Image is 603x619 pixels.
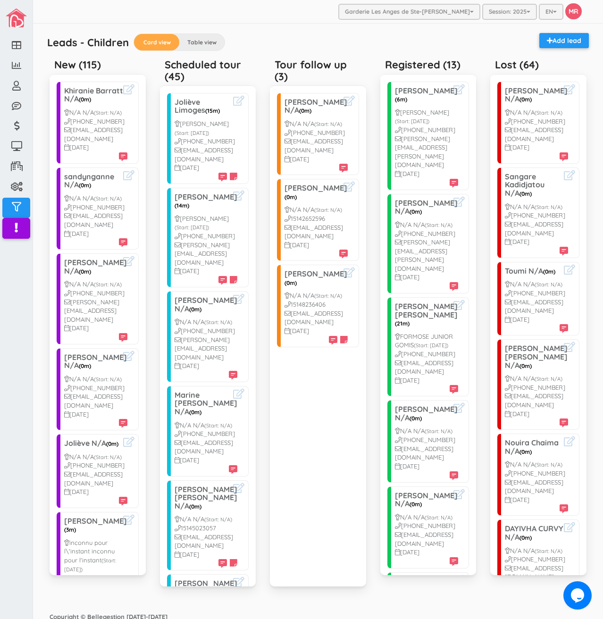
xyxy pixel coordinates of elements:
div: [DATE] [285,241,348,250]
div: N/A N/A [505,460,568,469]
small: (Start: [DATE]) [175,224,209,231]
small: (Start: N/A) [94,281,122,288]
div: [EMAIL_ADDRESS][DOMAIN_NAME] [395,530,458,548]
small: (Start: N/A) [425,222,452,228]
small: (Start: N/A) [314,207,342,213]
h3: [PERSON_NAME] [64,517,127,534]
h3: [PERSON_NAME] [285,184,348,201]
div: N/A N/A [285,119,348,128]
div: [PHONE_NUMBER] [505,289,568,298]
small: (Start: N/A) [204,319,232,326]
small: (Start: N/A) [94,195,122,202]
span: (0m) [519,362,532,369]
div: N/A N/A [285,291,348,300]
div: [PHONE_NUMBER] [505,117,568,126]
div: [PHONE_NUMBER] [395,125,458,134]
div: N/A N/A [175,515,238,524]
div: [PHONE_NUMBER] [64,384,127,393]
div: [EMAIL_ADDRESS][DOMAIN_NAME] [285,137,348,154]
div: [EMAIL_ADDRESS][DOMAIN_NAME] [64,392,127,410]
h5: New (115) [54,59,101,70]
h3: Toumi N/A [505,267,568,276]
span: (0m) [106,440,118,447]
div: [DATE] [64,410,127,419]
div: [PHONE_NUMBER] [395,350,458,359]
h3: [PERSON_NAME] [PERSON_NAME] N/A [505,344,568,369]
div: [PHONE_NUMBER] [64,289,127,298]
div: [PHONE_NUMBER] [505,469,568,478]
span: (15m) [205,107,220,114]
div: [EMAIL_ADDRESS][DOMAIN_NAME] [395,359,458,376]
div: [EMAIL_ADDRESS][DOMAIN_NAME] [285,223,348,241]
div: [PHONE_NUMBER] [175,429,238,438]
div: [DATE] [505,237,568,246]
span: (0m) [189,306,201,313]
div: [PHONE_NUMBER] [395,435,458,444]
div: [EMAIL_ADDRESS][DOMAIN_NAME] [175,438,238,456]
div: [PERSON_NAME][EMAIL_ADDRESS][DOMAIN_NAME] [175,241,238,267]
h3: DAYIVHA CURVY N/A [505,525,568,541]
div: N/A N/A [64,375,127,384]
img: image [6,8,27,27]
div: [PHONE_NUMBER] [175,326,238,335]
div: [DATE] [505,495,568,504]
div: [DATE] [395,376,458,385]
span: (14m) [175,202,189,209]
h3: [PERSON_NAME] N/A [64,353,127,370]
div: N/A N/A [285,205,348,214]
h3: Joliève N/A [64,439,127,448]
div: [DATE] [175,361,238,370]
span: (0m) [79,268,91,275]
span: (0m) [410,501,422,508]
small: (Start: N/A) [535,109,562,116]
h3: Khiranie Barratt N/A [64,87,127,103]
div: [DATE] [505,315,568,324]
span: (0m) [285,279,297,286]
h3: [PERSON_NAME] N/A [505,87,568,103]
span: (0m) [79,96,91,103]
h3: [PERSON_NAME] [285,270,348,286]
div: [DATE] [395,169,458,178]
div: N/A N/A [505,202,568,211]
h3: [PERSON_NAME] [PERSON_NAME] [395,302,458,327]
small: (Start: N/A) [425,514,452,521]
h3: [PERSON_NAME] [PERSON_NAME] N/A [175,485,238,510]
div: N/A N/A [505,108,568,117]
span: (0m) [410,208,422,215]
h3: [PERSON_NAME] N/A [175,579,238,596]
div: N/A N/A [64,194,127,203]
div: [EMAIL_ADDRESS][DOMAIN_NAME] [395,444,458,462]
a: Add lead [539,33,589,48]
label: Table view [179,34,225,50]
div: [PERSON_NAME] [175,214,238,232]
div: [PHONE_NUMBER] [505,211,568,220]
div: [EMAIL_ADDRESS][DOMAIN_NAME] [505,298,568,315]
div: [DATE] [175,267,238,276]
div: 15148236406 [285,300,348,309]
small: (Start: N/A) [94,109,122,116]
div: [DATE] [395,548,458,557]
div: N/A N/A [175,421,238,430]
span: (6m) [395,96,407,103]
div: inconnu pour l\'instant inconnu pour l'instant [64,538,127,574]
small: (Start: N/A) [535,281,562,288]
span: (0m) [519,190,532,197]
div: [PERSON_NAME] [395,108,458,125]
div: [PERSON_NAME][EMAIL_ADDRESS][PERSON_NAME][DOMAIN_NAME] [395,238,458,273]
div: [EMAIL_ADDRESS][DOMAIN_NAME] [285,309,348,326]
div: [DATE] [175,456,238,465]
div: [EMAIL_ADDRESS][DOMAIN_NAME] [505,392,568,409]
div: [PHONE_NUMBER] [505,555,568,564]
div: [PERSON_NAME][EMAIL_ADDRESS][DOMAIN_NAME] [64,298,127,324]
div: [EMAIL_ADDRESS][DOMAIN_NAME] [64,211,127,229]
div: [DATE] [285,155,348,164]
div: N/A N/A [505,546,568,555]
div: N/A N/A [64,280,127,289]
div: [PHONE_NUMBER] [395,229,458,238]
h3: [PERSON_NAME] N/A [395,405,458,422]
div: [PERSON_NAME][EMAIL_ADDRESS][DOMAIN_NAME] [175,335,238,362]
div: [PERSON_NAME] [175,119,238,137]
h3: [PERSON_NAME] N/A [395,492,458,508]
h3: [PERSON_NAME] N/A [395,199,458,216]
small: (Start: N/A) [535,376,562,382]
